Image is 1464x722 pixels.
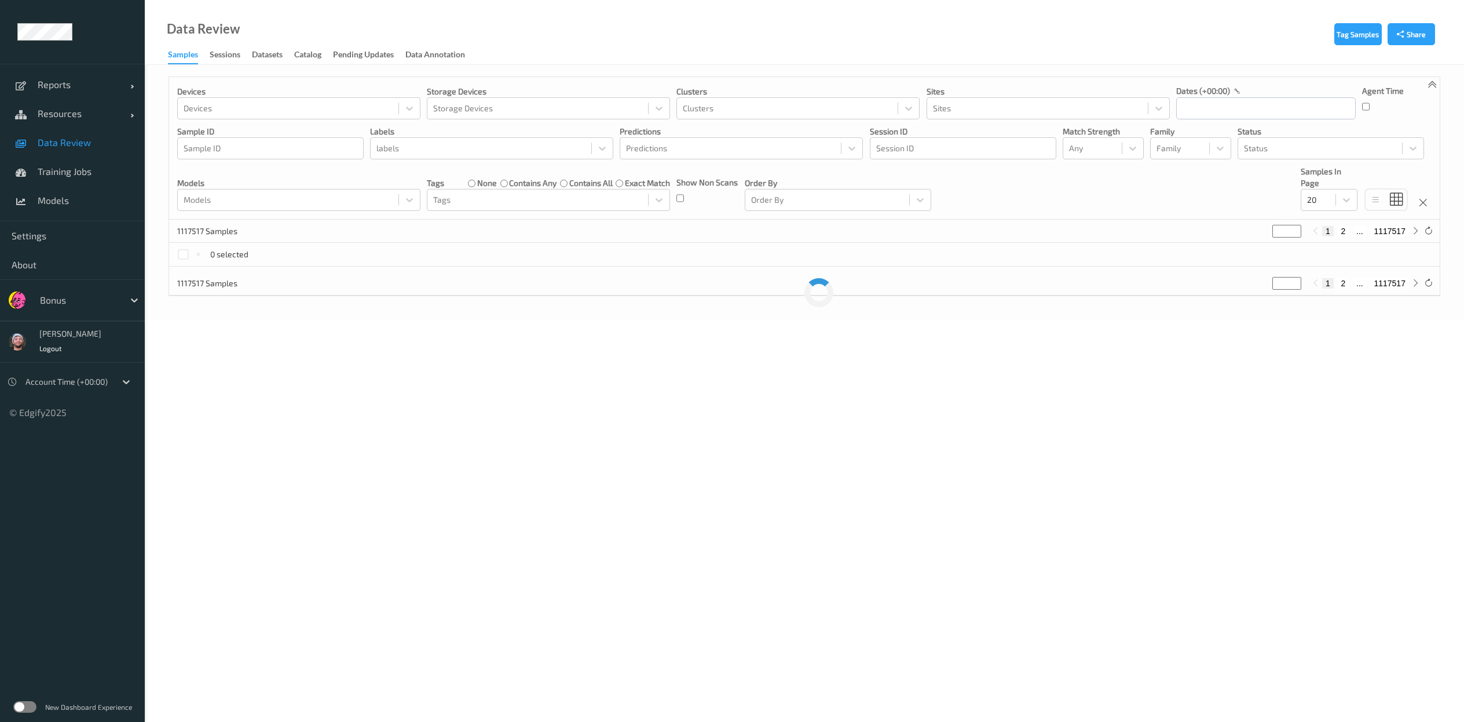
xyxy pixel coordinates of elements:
p: 0 selected [210,249,248,260]
a: Pending Updates [333,47,405,63]
div: Datasets [252,49,283,63]
label: contains all [569,177,613,189]
div: Catalog [294,49,321,63]
p: Samples In Page [1301,166,1357,189]
p: Clusters [676,86,920,97]
p: Devices [177,86,420,97]
button: Share [1388,23,1435,45]
a: Catalog [294,47,333,63]
a: Samples [168,47,210,64]
button: 1 [1322,278,1334,289]
p: Models [177,177,420,189]
p: 1117517 Samples [177,278,264,289]
div: Data Review [167,23,240,35]
a: Data Annotation [405,47,477,63]
p: Agent Time [1362,85,1404,97]
button: 1117517 [1370,278,1409,289]
label: none [477,177,497,189]
p: Status [1238,126,1424,137]
label: contains any [509,177,557,189]
p: Family [1150,126,1231,137]
div: Data Annotation [405,49,465,63]
button: Tag Samples [1334,23,1382,45]
button: 2 [1337,278,1349,289]
p: Match Strength [1063,126,1144,137]
p: Order By [745,177,931,189]
p: Storage Devices [427,86,670,97]
button: 1 [1322,226,1334,236]
p: Show Non Scans [676,177,738,188]
div: Sessions [210,49,240,63]
p: Predictions [620,126,863,137]
button: 1117517 [1370,226,1409,236]
p: 1117517 Samples [177,225,264,237]
p: dates (+00:00) [1176,85,1230,97]
div: Pending Updates [333,49,394,63]
a: Datasets [252,47,294,63]
p: labels [370,126,613,137]
label: exact match [625,177,670,189]
a: Sessions [210,47,252,63]
p: Sites [927,86,1170,97]
div: Samples [168,49,198,64]
button: ... [1353,226,1367,236]
p: Sample ID [177,126,364,137]
button: ... [1353,278,1367,289]
p: Session ID [870,126,1056,137]
button: 2 [1337,226,1349,236]
p: Tags [427,177,444,189]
